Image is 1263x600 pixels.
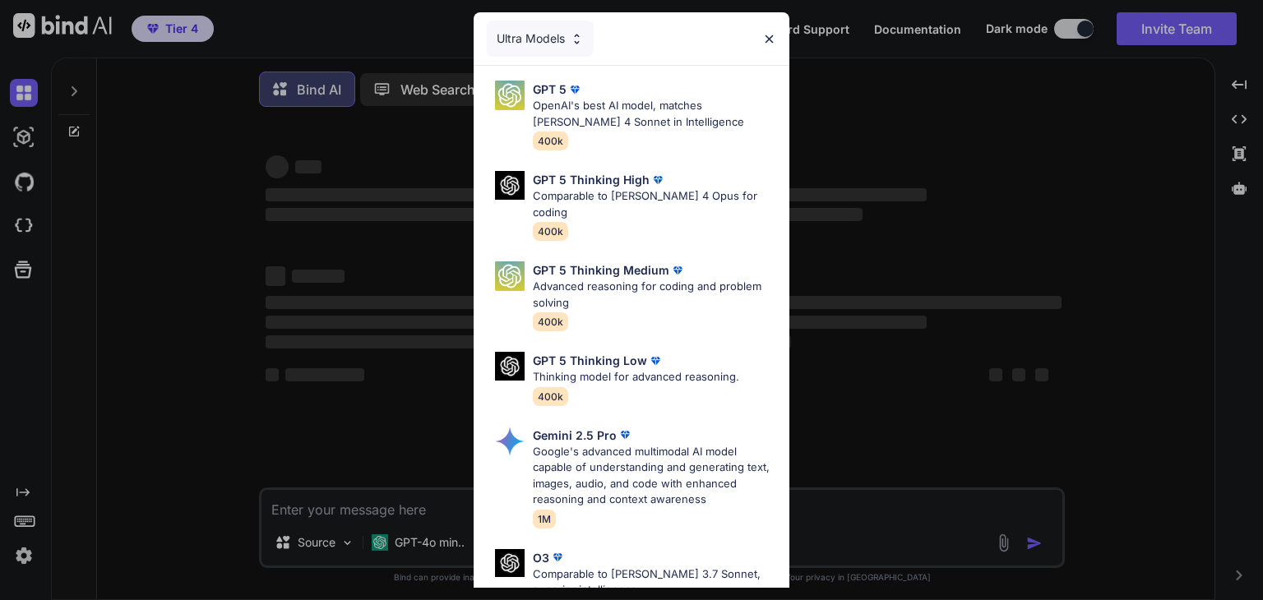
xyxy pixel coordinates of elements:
[495,171,525,200] img: Pick Models
[487,21,594,57] div: Ultra Models
[533,444,776,508] p: Google's advanced multimodal AI model capable of understanding and generating text, images, audio...
[533,222,568,241] span: 400k
[570,32,584,46] img: Pick Models
[762,32,776,46] img: close
[647,353,664,369] img: premium
[533,427,617,444] p: Gemini 2.5 Pro
[495,81,525,110] img: Pick Models
[617,427,633,443] img: premium
[495,352,525,381] img: Pick Models
[533,549,549,566] p: O3
[495,261,525,291] img: Pick Models
[533,352,647,369] p: GPT 5 Thinking Low
[495,427,525,456] img: Pick Models
[533,171,650,188] p: GPT 5 Thinking High
[533,369,739,385] p: Thinking model for advanced reasoning.
[533,279,776,311] p: Advanced reasoning for coding and problem solving
[533,98,776,130] p: OpenAI's best AI model, matches [PERSON_NAME] 4 Sonnet in Intelligence
[533,261,669,279] p: GPT 5 Thinking Medium
[669,262,686,279] img: premium
[533,510,556,528] span: 1M
[567,81,583,98] img: premium
[533,188,776,220] p: Comparable to [PERSON_NAME] 4 Opus for coding
[533,312,568,331] span: 400k
[549,549,566,565] img: premium
[533,566,776,598] p: Comparable to [PERSON_NAME] 3.7 Sonnet, superior intelligence
[650,172,666,188] img: premium
[533,81,567,98] p: GPT 5
[533,132,568,150] span: 400k
[495,549,525,578] img: Pick Models
[533,387,568,406] span: 400k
